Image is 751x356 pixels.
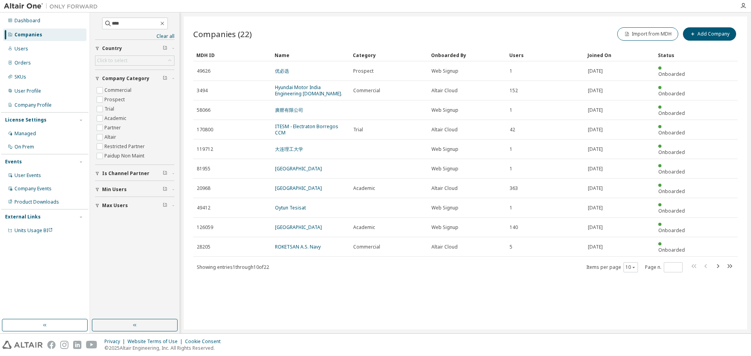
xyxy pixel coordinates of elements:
[95,197,174,214] button: Max Users
[658,49,691,61] div: Status
[197,224,213,231] span: 126059
[658,149,685,156] span: Onboarded
[14,32,42,38] div: Companies
[95,56,174,65] div: Click to select
[104,345,225,351] p: © 2025 Altair Engineering, Inc. All Rights Reserved.
[431,205,458,211] span: Web Signup
[353,68,374,74] span: Prospect
[14,74,26,80] div: SKUs
[102,75,149,82] span: Company Category
[510,166,512,172] span: 1
[193,29,252,39] span: Companies (22)
[95,40,174,57] button: Country
[163,186,167,193] span: Clear filter
[95,165,174,182] button: Is Channel Partner
[353,127,363,133] span: Trial
[196,49,268,61] div: MDH ID
[510,127,515,133] span: 42
[275,49,347,61] div: Name
[658,110,685,116] span: Onboarded
[510,244,512,250] span: 5
[658,129,685,136] span: Onboarded
[14,199,59,205] div: Product Downloads
[14,60,31,66] div: Orders
[73,341,81,349] img: linkedin.svg
[5,117,47,123] div: License Settings
[95,33,174,39] a: Clear all
[14,131,36,137] div: Managed
[14,46,28,52] div: Users
[185,338,225,345] div: Cookie Consent
[4,2,102,10] img: Altair One
[102,202,128,209] span: Max Users
[275,243,321,250] a: ROKETSAN A.S. Navy
[431,68,458,74] span: Web Signup
[104,95,126,104] label: Prospect
[97,57,128,64] div: Click to select
[275,204,306,211] a: Oytun Tesisat
[588,107,603,113] span: [DATE]
[588,205,603,211] span: [DATE]
[102,186,127,193] span: Min Users
[353,49,425,61] div: Category
[658,247,685,253] span: Onboarded
[14,144,34,150] div: On Prem
[14,88,41,94] div: User Profile
[163,202,167,209] span: Clear filter
[5,214,41,220] div: External Links
[104,104,116,114] label: Trial
[353,88,380,94] span: Commercial
[60,341,68,349] img: instagram.svg
[645,262,683,272] span: Page n.
[588,146,603,152] span: [DATE]
[14,227,53,234] span: Units Usage BI
[128,338,185,345] div: Website Terms of Use
[275,107,303,113] a: 廣罄有限公司
[163,45,167,52] span: Clear filter
[510,185,518,191] span: 363
[104,142,146,151] label: Restricted Partner
[275,84,342,97] a: Hyundai Motor India Engineering [DOMAIN_NAME].
[510,205,512,211] span: 1
[95,181,174,198] button: Min Users
[588,185,603,191] span: [DATE]
[431,127,458,133] span: Altair Cloud
[588,166,603,172] span: [DATE]
[5,159,22,165] div: Events
[14,18,40,24] div: Dashboard
[197,68,210,74] span: 49626
[275,165,322,172] a: [GEOGRAPHIC_DATA]
[197,205,210,211] span: 49412
[431,107,458,113] span: Web Signup
[353,185,375,191] span: Academic
[510,88,518,94] span: 152
[2,341,43,349] img: altair_logo.svg
[86,341,97,349] img: youtube.svg
[104,338,128,345] div: Privacy
[586,262,638,272] span: Items per page
[658,168,685,175] span: Onboarded
[625,264,636,270] button: 10
[509,49,581,61] div: Users
[588,49,652,61] div: Joined On
[588,88,603,94] span: [DATE]
[275,224,322,231] a: [GEOGRAPHIC_DATA]
[197,127,213,133] span: 170800
[14,186,52,192] div: Company Events
[197,166,210,172] span: 81955
[197,146,213,152] span: 119712
[510,146,512,152] span: 1
[102,170,149,177] span: Is Channel Partner
[14,102,52,108] div: Company Profile
[197,244,210,250] span: 28205
[104,114,128,123] label: Academic
[431,146,458,152] span: Web Signup
[431,88,458,94] span: Altair Cloud
[431,49,503,61] div: Onboarded By
[197,88,208,94] span: 3494
[431,185,458,191] span: Altair Cloud
[658,208,685,214] span: Onboarded
[658,188,685,195] span: Onboarded
[197,107,210,113] span: 58066
[683,27,736,41] button: Add Company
